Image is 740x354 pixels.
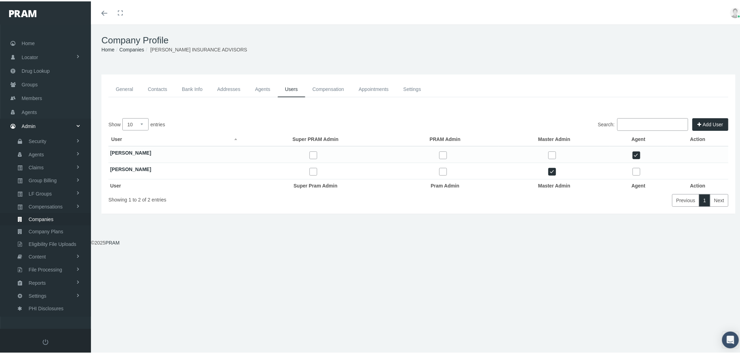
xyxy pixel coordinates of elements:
a: 1 [699,193,710,205]
a: General [108,80,141,96]
span: Claims [29,160,44,172]
span: Home [22,35,35,49]
th: User: activate to sort column descending [108,131,240,145]
span: Settings [29,289,47,300]
span: Companies [29,212,54,224]
span: Group Billing [29,173,57,185]
div: © 2025 [91,238,120,245]
th: Agent [610,131,667,145]
h1: Company Profile [101,34,735,44]
span: Locator [22,49,38,63]
th: Master Admin [499,131,610,145]
span: Security [29,134,47,146]
a: Previous [672,193,699,205]
span: [PERSON_NAME] INSURANCE ADVISORS [150,45,247,51]
span: Compensations [29,199,63,211]
label: Show entries [108,117,419,129]
a: Appointments [351,80,396,96]
a: Agents [248,80,278,96]
span: Agents [29,147,44,159]
td: Master Admin [499,178,610,190]
label: Search: [598,117,688,129]
span: LF Groups [29,186,52,198]
span: Agents [22,104,37,118]
td: Super Pram Admin [240,178,392,190]
a: [PERSON_NAME] [110,149,151,154]
button: Add User [692,117,728,129]
select: Showentries [122,117,149,129]
td: Pram Admin [392,178,499,190]
a: Addresses [210,80,248,96]
a: Users [278,80,305,96]
span: File Processing [29,262,62,274]
span: Drug Lookup [22,63,50,76]
span: PHI Disclosures [29,301,64,313]
a: Next [710,193,728,205]
span: Eligibility File Uploads [29,237,76,249]
a: Home [101,45,114,51]
input: Search: [617,117,688,129]
span: Groups [22,77,38,90]
span: Company Plans [29,224,63,236]
th: PRAM Admin [392,131,499,145]
td: Action [667,178,728,190]
span: Reports [29,276,46,288]
span: Members [22,90,42,104]
span: Content [29,249,46,261]
span: Admin [22,118,36,132]
a: Companies [119,45,144,51]
div: Open Intercom Messenger [722,330,739,347]
a: Compensation [305,80,351,96]
a: Settings [396,80,428,96]
td: Agent [610,178,667,190]
a: Contacts [141,80,175,96]
th: Action [667,131,728,145]
a: PRAM [105,239,119,244]
td: User [108,178,240,190]
a: Bank Info [175,80,210,96]
img: PRAM_20_x_78.png [9,9,36,16]
th: Super PRAM Admin [240,131,392,145]
a: [PERSON_NAME] [110,165,151,171]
